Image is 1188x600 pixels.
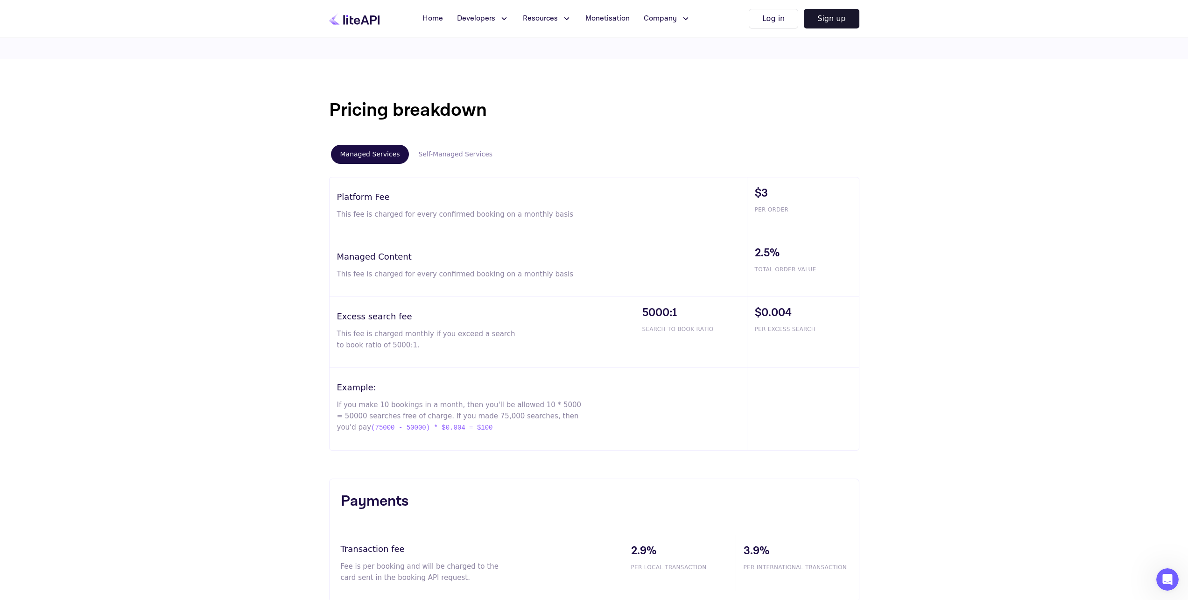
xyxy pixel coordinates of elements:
[804,9,859,28] button: Sign up
[755,245,859,261] span: 2.5%
[337,268,583,280] p: This fee is charged for every confirmed booking on a monthly basis
[755,205,859,214] span: PER ORDER
[337,381,747,394] h3: Example:
[337,191,747,203] h3: Platform Fee
[755,325,859,333] span: PER EXCESS SEARCH
[642,325,747,333] span: SEARCH TO BOOK RATIO
[755,304,859,321] span: $0.004
[755,185,859,202] span: $3
[457,13,495,24] span: Developers
[337,209,583,220] p: This fee is charged for every confirmed booking on a monthly basis
[1156,568,1179,591] iframe: Intercom live chat
[517,9,577,28] button: Resources
[755,265,859,274] span: TOTAL ORDER VALUE
[409,145,502,164] button: Self-Managed Services
[337,328,516,351] p: This fee is charged monthly if you exceed a search to book ratio of 5000:1.
[417,9,449,28] a: Home
[631,563,736,572] span: PER LOCAL TRANSACTION
[422,13,443,24] span: Home
[371,422,492,433] span: (75000 - 50000) * $0.004 = $100
[337,310,635,323] h3: Excess search fee
[638,9,696,28] button: Company
[585,13,630,24] span: Monetisation
[451,9,514,28] button: Developers
[744,563,848,572] span: PER INTERNATIONAL TRANSACTION
[580,9,635,28] a: Monetisation
[631,543,736,559] span: 2.9%
[341,543,624,555] h3: Transaction fee
[644,13,677,24] span: Company
[337,399,583,433] p: If you make 10 bookings in a month, then you'll be allowed 10 * 5000 = 50000 searches free of cha...
[341,561,511,583] p: Fee is per booking and will be charged to the card sent in the booking API request.
[523,13,558,24] span: Resources
[341,490,848,513] h3: Payments
[744,543,848,559] span: 3.9%
[331,145,409,164] button: Managed Services
[337,250,747,263] h3: Managed Content
[329,96,859,124] h1: Pricing breakdown
[642,304,747,321] span: 5000:1
[749,9,798,28] button: Log in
